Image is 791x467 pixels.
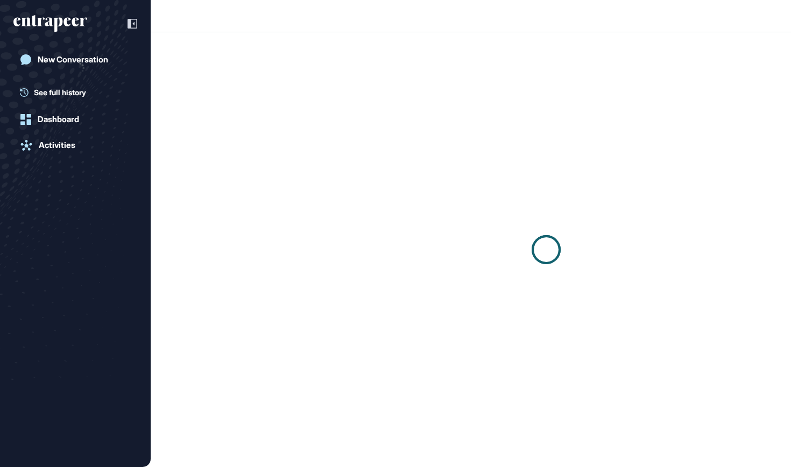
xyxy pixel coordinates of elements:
[38,55,108,65] div: New Conversation
[13,15,87,32] div: entrapeer-logo
[20,87,137,98] a: See full history
[39,140,75,150] div: Activities
[13,109,137,130] a: Dashboard
[13,135,137,156] a: Activities
[38,115,79,124] div: Dashboard
[13,49,137,70] a: New Conversation
[34,87,86,98] span: See full history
